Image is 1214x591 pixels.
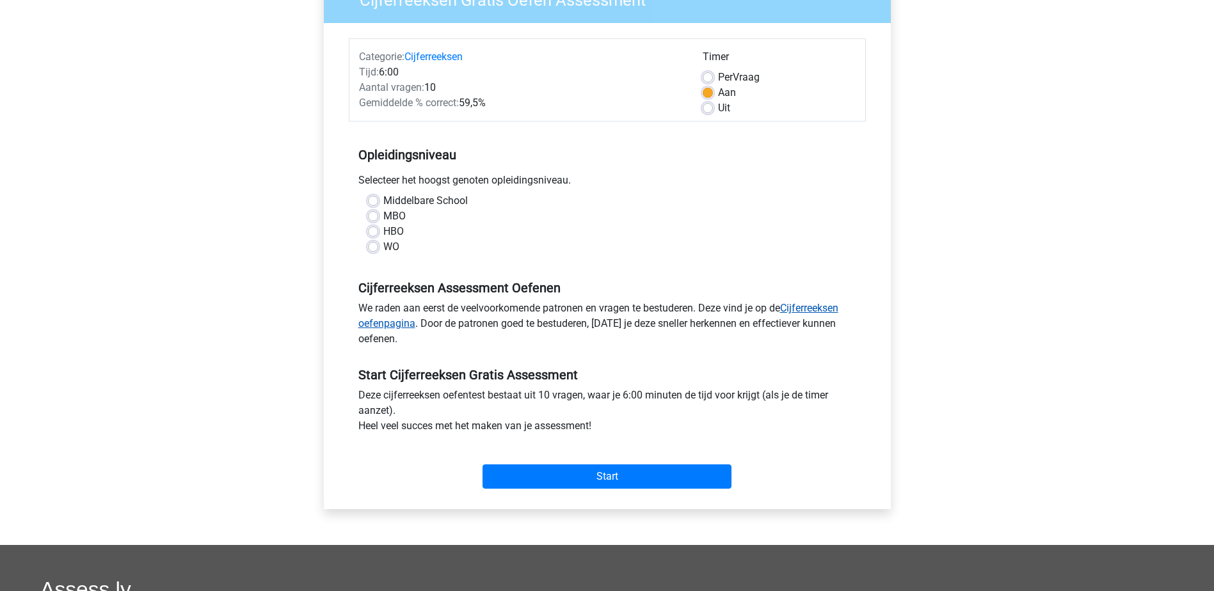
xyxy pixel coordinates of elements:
a: Cijferreeksen [404,51,463,63]
div: 6:00 [349,65,693,80]
label: Uit [718,100,730,116]
span: Tijd: [359,66,379,78]
label: HBO [383,224,404,239]
h5: Opleidingsniveau [358,142,856,168]
label: MBO [383,209,406,224]
span: Gemiddelde % correct: [359,97,459,109]
div: 10 [349,80,693,95]
h5: Cijferreeksen Assessment Oefenen [358,280,856,295]
input: Start [483,464,731,489]
div: 59,5% [349,95,693,111]
div: We raden aan eerst de veelvoorkomende patronen en vragen te bestuderen. Deze vind je op de . Door... [349,301,866,352]
h5: Start Cijferreeksen Gratis Assessment [358,367,856,382]
label: Middelbare School [383,193,468,209]
div: Selecteer het hoogst genoten opleidingsniveau. [349,173,866,193]
span: Aantal vragen: [359,81,424,93]
span: Per [718,71,733,83]
label: Aan [718,85,736,100]
label: WO [383,239,399,255]
span: Categorie: [359,51,404,63]
div: Timer [703,49,856,70]
label: Vraag [718,70,760,85]
div: Deze cijferreeksen oefentest bestaat uit 10 vragen, waar je 6:00 minuten de tijd voor krijgt (als... [349,388,866,439]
